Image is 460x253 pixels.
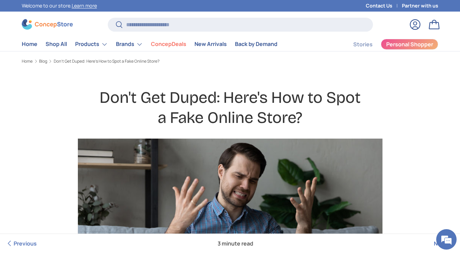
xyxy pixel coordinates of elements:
a: Products [75,37,108,51]
a: Learn more [72,2,97,9]
img: ConcepStore [22,19,73,30]
span: Personal Shopper [386,42,433,47]
a: Next [434,234,455,253]
span: 3 minute read [212,234,259,253]
a: Previous [5,234,37,253]
nav: Primary [22,37,277,51]
a: Back by Demand [235,37,277,51]
a: Partner with us [402,2,438,10]
h1: Don't Get Duped: Here's How to Spot a Fake Online Store? [100,88,361,128]
a: Personal Shopper [381,39,438,50]
span: Next [434,240,446,247]
nav: Secondary [337,37,438,51]
a: ConcepDeals [151,37,186,51]
a: Blog [39,59,47,63]
nav: Breadcrumbs [22,58,438,64]
a: Shop All [46,37,67,51]
span: Previous [14,240,37,247]
a: Brands [116,37,143,51]
summary: Brands [112,37,147,51]
a: Home [22,37,37,51]
p: Welcome to our store. [22,2,97,10]
a: Don't Get Duped: Here's How to Spot a Fake Online Store? [54,59,159,63]
a: Home [22,59,33,63]
a: Contact Us [366,2,402,10]
summary: Products [71,37,112,51]
a: New Arrivals [194,37,227,51]
a: Stories [353,38,373,51]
